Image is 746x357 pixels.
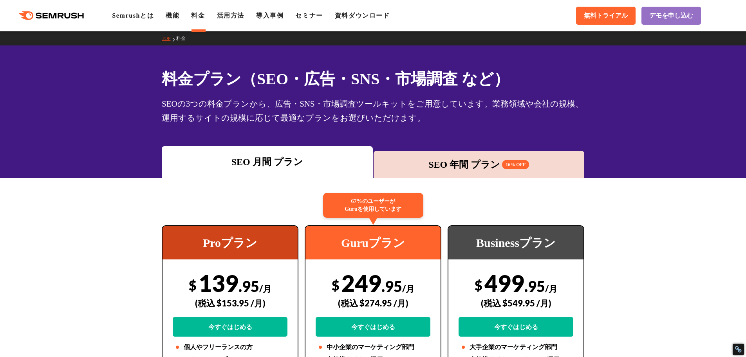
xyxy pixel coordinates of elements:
[259,283,271,294] span: /月
[316,289,430,317] div: (税込 $274.95 /月)
[448,226,583,259] div: Businessプラン
[166,12,179,19] a: 機能
[305,226,441,259] div: Guruプラン
[112,12,154,19] a: Semrushとは
[191,12,205,19] a: 料金
[459,317,573,337] a: 今すぐはじめる
[502,160,529,169] span: 16% OFF
[335,12,390,19] a: 資料ダウンロード
[173,289,287,317] div: (税込 $153.95 /月)
[323,193,423,218] div: 67%のユーザーが Guruを使用しています
[176,36,191,41] a: 料金
[402,283,414,294] span: /月
[332,277,340,293] span: $
[217,12,244,19] a: 活用方法
[524,277,545,295] span: .95
[163,226,298,259] div: Proプラン
[316,343,430,352] li: 中小企業のマーケティング部門
[162,67,584,91] h1: 料金プラン（SEO・広告・SNS・市場調査 など）
[162,97,584,125] div: SEOの3つの料金プランから、広告・SNS・市場調査ツールキットをご用意しています。業務領域や会社の規模、運用するサイトの規模に応じて最適なプランをお選びいただけます。
[641,7,701,25] a: デモを申し込む
[475,277,482,293] span: $
[256,12,284,19] a: 導入事例
[238,277,259,295] span: .95
[166,155,369,169] div: SEO 月間 プラン
[459,289,573,317] div: (税込 $549.95 /月)
[295,12,323,19] a: セミナー
[459,269,573,337] div: 499
[584,12,628,20] span: 無料トライアル
[378,158,581,172] div: SEO 年間 プラン
[381,277,402,295] span: .95
[735,346,742,353] div: Restore Info Box &#10;&#10;NoFollow Info:&#10; META-Robots NoFollow: &#09;false&#10; META-Robots ...
[189,277,197,293] span: $
[173,343,287,352] li: 個人やフリーランスの方
[649,12,693,20] span: デモを申し込む
[173,317,287,337] a: 今すぐはじめる
[316,269,430,337] div: 249
[173,269,287,337] div: 139
[459,343,573,352] li: 大手企業のマーケティング部門
[316,317,430,337] a: 今すぐはじめる
[545,283,557,294] span: /月
[162,36,176,41] a: TOP
[576,7,636,25] a: 無料トライアル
